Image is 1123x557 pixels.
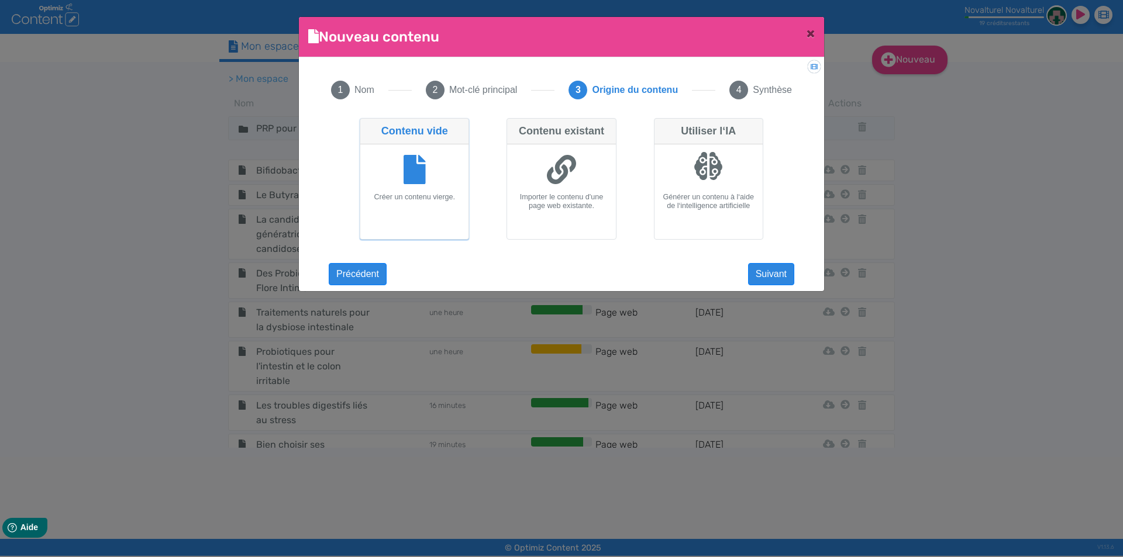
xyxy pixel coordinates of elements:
[354,83,374,97] span: Nom
[659,193,758,210] h6: Générer un contenu à l‘aide de l‘intelligence artificielle
[317,67,388,113] button: 1Nom
[365,193,464,202] h6: Créer un contenu vierge.
[329,263,387,285] button: Précédent
[715,67,806,113] button: 4Synthèse
[308,26,439,47] h4: Nouveau contenu
[753,83,792,97] span: Synthèse
[554,67,692,113] button: 3Origine du contenu
[807,25,815,41] span: ×
[449,83,517,97] span: Mot-clé principal
[512,193,611,210] h6: Importer le contenu d'une page web existante.
[797,17,824,50] button: Close
[331,81,350,99] span: 1
[569,81,587,99] span: 3
[360,119,469,144] div: Contenu vide
[426,81,445,99] span: 2
[507,119,615,144] div: Contenu existant
[592,83,678,97] span: Origine du contenu
[654,119,763,144] div: Utiliser l‘IA
[729,81,748,99] span: 4
[412,67,531,113] button: 2Mot-clé principal
[748,263,794,285] button: Suivant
